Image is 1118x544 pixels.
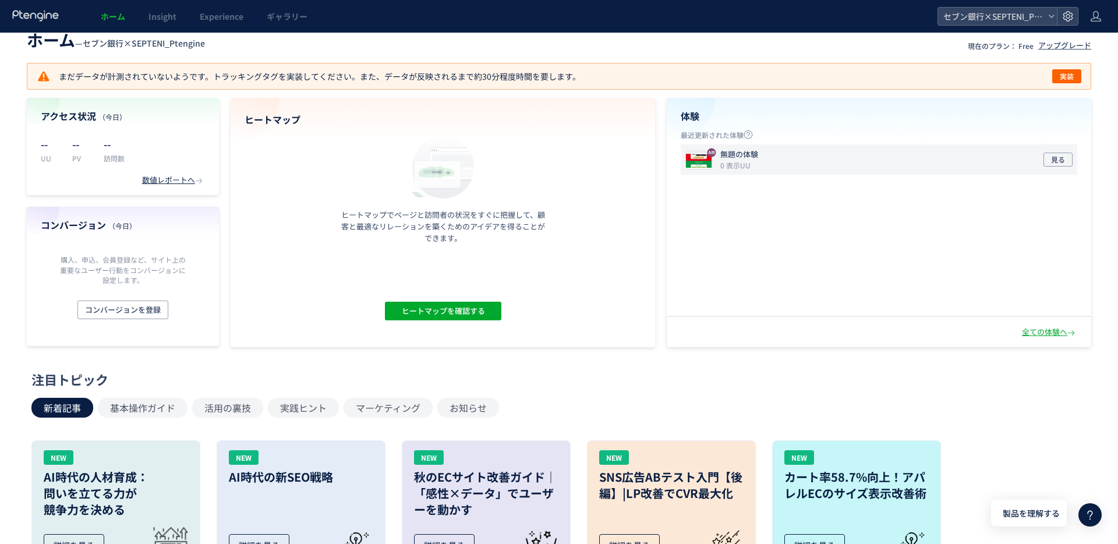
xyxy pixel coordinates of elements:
div: NEW [229,450,259,465]
div: NEW [414,450,444,465]
span: Insight [148,10,176,22]
button: マーケティング [344,398,433,418]
p: 現在のプラン： Free [968,41,1034,51]
p: まだデータが計測されていないようです。トラッキングタグを実装してください。また、データが反映されるまで約30分程度時間を要します。 [37,69,581,83]
div: — [27,28,205,51]
p: ヒートマップでページと訪問者の状況をすぐに把握して、顧客と最適なリレーションを築くためのアイデアを得ることができます。 [338,209,548,244]
p: PV [72,153,90,163]
div: 全ての体験へ [1022,327,1077,338]
span: ホーム [101,10,125,22]
span: ヒートマップを確認する [401,302,484,320]
p: UU [41,153,58,163]
span: 見る [1051,153,1065,167]
button: 実践ヒント [268,398,339,418]
p: -- [41,135,58,153]
button: ヒートマップを確認する [385,302,501,320]
h3: AI時代の人材育成： 問いを立てる力が 競争力を決める [44,469,188,518]
div: 注目トピック [31,370,1081,388]
h3: SNS広告ABテスト入門【後編】|LP改善でCVR最大化 [599,469,744,501]
div: NEW [784,450,814,465]
h4: アクセス状況 [41,109,205,123]
button: 新着記事 [31,398,93,418]
h4: コンバージョン [41,218,205,232]
p: 最近更新された体験 [681,130,1077,144]
p: 訪問数 [104,153,125,163]
button: コンバージョンを登録 [77,301,168,319]
h3: AI時代の新SEO戦略 [229,469,373,485]
img: f6a31d02a0aed47eab06e85d922b76521756170911269.jpeg [686,153,712,169]
span: 実装 [1060,69,1074,83]
h4: ヒートマップ [245,113,641,126]
p: 購入、申込、会員登録など、サイト上の重要なユーザー行動をコンバージョンに設定します。 [57,255,189,284]
span: ホーム [27,28,75,51]
span: ギャラリー [267,10,307,22]
div: NEW [44,450,73,465]
i: 0 表示UU [720,160,751,170]
span: Experience [200,10,243,22]
button: 実装 [1052,69,1081,83]
h4: 体験 [681,109,1077,123]
div: NEW [599,450,629,465]
span: コンバージョンを登録 [85,301,161,319]
div: アップグレード [1038,40,1091,51]
span: （今日） [98,112,126,122]
h3: 秋のECサイト改善ガイド｜「感性×データ」でユーザーを動かす [414,469,558,518]
button: 基本操作ガイド [98,398,187,418]
span: セブン銀行×SEPTENI_Ptengine [940,8,1043,25]
span: セブン銀行×SEPTENI_Ptengine [83,37,205,49]
button: 見る [1043,153,1073,167]
h3: カート率58.7%向上！アパレルECのサイズ表示改善術 [784,469,929,501]
p: -- [72,135,90,153]
div: 数値レポートへ [142,175,205,186]
span: （今日） [108,221,136,231]
span: 製品を理解する [1003,507,1060,520]
p: -- [104,135,125,153]
p: 無題の体験 [720,149,758,160]
button: 活用の裏技 [192,398,263,418]
button: お知らせ [437,398,499,418]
